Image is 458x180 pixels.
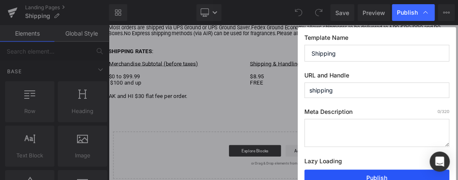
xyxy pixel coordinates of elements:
span: AK and HI $30 flat fee per order. [0,98,114,108]
span: $100 and up [3,79,47,88]
label: Template Name [304,34,449,45]
label: Meta Description [304,108,449,119]
label: URL and Handle [304,72,449,82]
span: Please allow 5 to 10 business days for orders to arrive. [244,8,424,16]
div: Open Intercom Messenger [430,152,450,172]
span: FREE [205,79,224,88]
span: No Express shipping methods (via AIR) can be used for fragrances. [23,8,244,16]
span: Merchandise Subtotal (before taxes) [0,51,130,61]
span: Publish [397,9,418,16]
span: 0 [437,109,440,114]
span: Shipping & Handling Fee [205,51,293,61]
span: /320 [437,109,449,114]
label: Lazy Loading [304,156,342,170]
